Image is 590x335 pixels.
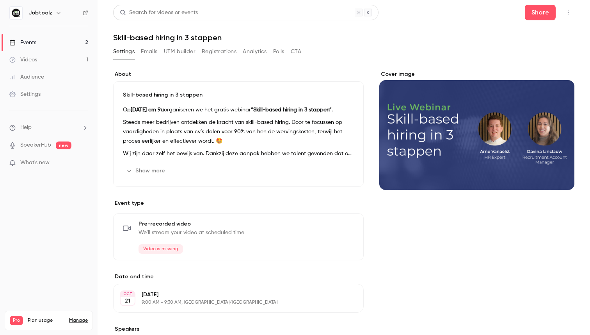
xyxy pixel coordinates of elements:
[251,107,332,113] strong: “Skill-based hiring in 3 stappen”
[113,45,135,58] button: Settings
[113,199,364,207] p: Event type
[243,45,267,58] button: Analytics
[164,45,195,58] button: UTM builder
[10,7,22,19] img: Jobtoolz
[113,33,574,42] h1: Skill-based hiring in 3 stappen
[123,91,354,99] p: Skill-based hiring in 3 stappen
[123,118,354,146] p: Steeds meer bedrijven ontdekken de kracht van skill-based hiring. Door te focussen op vaardighede...
[131,107,164,113] strong: [DATE] om 9u
[123,165,170,177] button: Show more
[113,273,364,281] label: Date and time
[123,149,354,158] p: Wij zijn daar zelf het bewijs van. Dankzij deze aanpak hebben we talent gevonden dat op papier mi...
[79,159,88,167] iframe: Noticeable Trigger
[9,73,44,81] div: Audience
[20,141,51,149] a: SpeakerHub
[9,124,88,132] li: help-dropdown-opener
[141,45,157,58] button: Emails
[9,56,37,64] div: Videos
[142,299,322,306] p: 9:00 AM - 9:30 AM, [GEOGRAPHIC_DATA]/[GEOGRAPHIC_DATA]
[9,39,36,47] div: Events
[20,159,50,167] span: What's new
[56,142,71,149] span: new
[28,317,64,324] span: Plan usage
[123,105,354,115] p: Op organiseren we het gratis webinar .
[29,9,52,17] h6: Jobtoolz
[142,291,322,299] p: [DATE]
[273,45,284,58] button: Polls
[379,70,574,78] label: Cover image
[139,229,244,236] span: We'll stream your video at scheduled time
[139,220,244,228] span: Pre-recorded video
[69,317,88,324] a: Manage
[291,45,301,58] button: CTA
[20,124,32,132] span: Help
[113,325,364,333] label: Speakers
[120,9,198,17] div: Search for videos or events
[121,291,135,297] div: OCT
[113,70,364,78] label: About
[202,45,236,58] button: Registrations
[10,316,23,325] span: Pro
[525,5,556,20] button: Share
[125,297,130,305] p: 21
[139,244,183,254] span: Video is missing
[9,90,41,98] div: Settings
[379,70,574,190] section: Cover image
